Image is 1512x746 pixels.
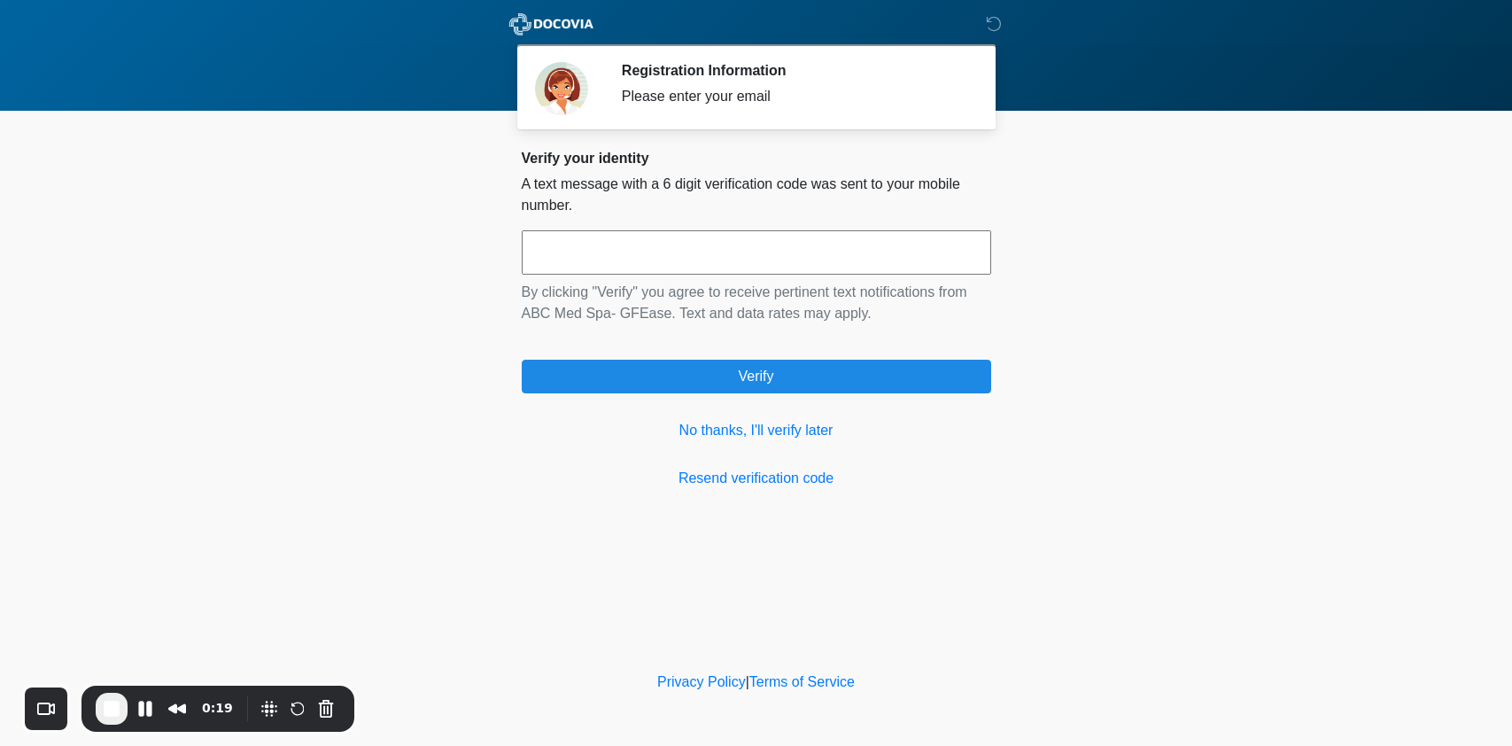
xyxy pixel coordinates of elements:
div: Please enter your email [622,86,965,107]
a: No thanks, I'll verify later [522,420,991,441]
a: Privacy Policy [657,674,746,689]
h2: Registration Information [622,62,965,79]
p: A text message with a 6 digit verification code was sent to your mobile number. [522,174,991,216]
a: Resend verification code [522,468,991,489]
img: Agent Avatar [535,62,588,115]
a: | [746,674,749,689]
a: Terms of Service [749,674,855,689]
h2: Verify your identity [522,150,991,167]
img: ABC Med Spa- GFEase Logo [504,13,599,35]
button: Verify [522,360,991,393]
p: By clicking "Verify" you agree to receive pertinent text notifications from ABC Med Spa- GFEase. ... [522,282,991,324]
